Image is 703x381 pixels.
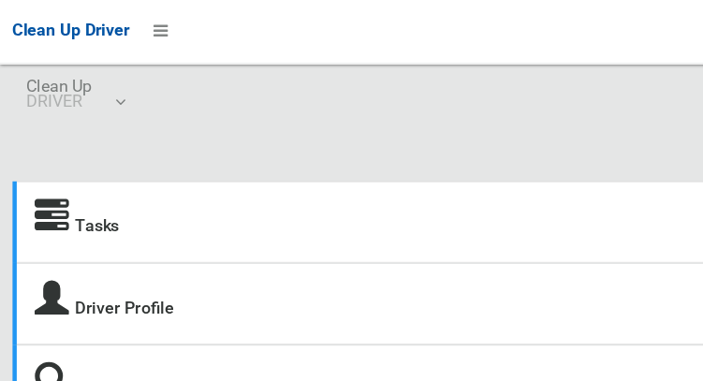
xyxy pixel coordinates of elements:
a: Tasks [67,196,107,213]
span: Clean Up Driver [11,21,116,38]
a: Clean UpDRIVER [11,60,123,120]
a: Driver Profile [67,269,155,286]
span: Clean Up [23,72,110,100]
a: Search [67,342,115,359]
a: Clean Up Driver [11,16,116,44]
small: DRIVER [23,86,82,100]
